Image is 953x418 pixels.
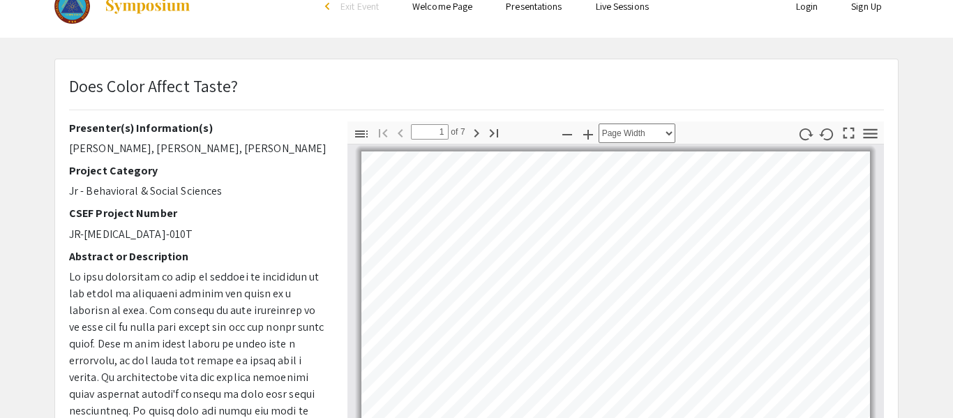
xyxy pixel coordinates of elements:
[465,122,488,142] button: Next Page
[69,121,327,135] h2: Presenter(s) Information(s)
[599,124,675,143] select: Zoom
[69,164,327,177] h2: Project Category
[449,124,465,140] span: of 7
[837,121,861,142] button: Switch to Presentation Mode
[69,140,327,157] p: [PERSON_NAME], [PERSON_NAME], [PERSON_NAME]
[371,122,395,142] button: Go to First Page
[69,207,327,220] h2: CSEF Project Number
[69,183,327,200] p: Jr - Behavioral & Social Sciences
[482,122,506,142] button: Go to Last Page
[859,124,883,144] button: Tools
[389,122,412,142] button: Previous Page
[816,124,839,144] button: Rotate Counterclockwise
[794,124,818,144] button: Rotate Clockwise
[325,2,333,10] div: arrow_back_ios
[10,355,59,408] iframe: Chat
[69,226,327,243] p: JR-[MEDICAL_DATA]-010T
[350,124,373,144] button: Toggle Sidebar
[411,124,449,140] input: Page
[555,124,579,144] button: Zoom Out
[69,73,238,98] p: Does Color Affect Taste?
[576,124,600,144] button: Zoom In
[69,250,327,263] h2: Abstract or Description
